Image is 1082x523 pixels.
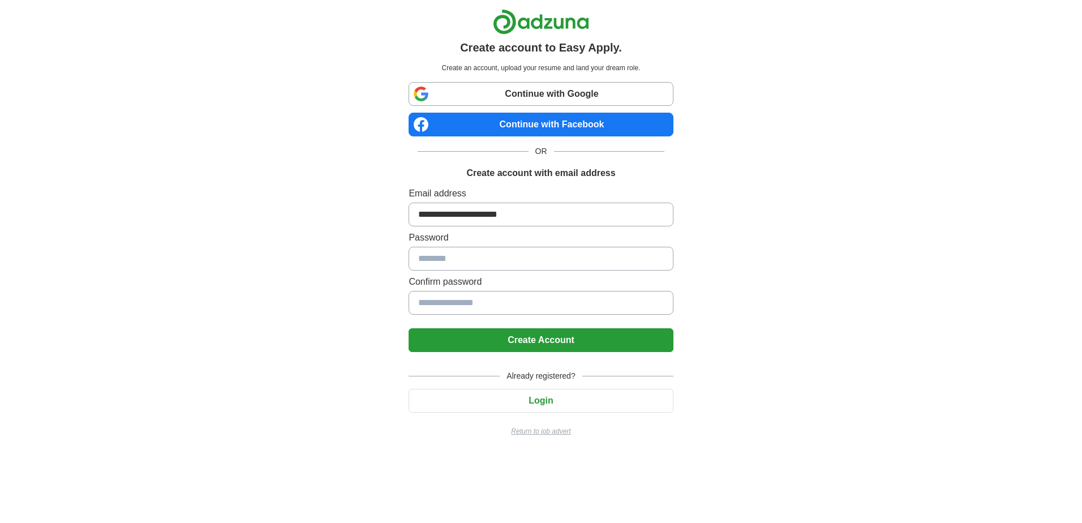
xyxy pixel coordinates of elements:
[493,9,589,35] img: Adzuna logo
[409,328,673,352] button: Create Account
[460,39,622,56] h1: Create account to Easy Apply.
[409,275,673,289] label: Confirm password
[409,396,673,405] a: Login
[411,63,671,73] p: Create an account, upload your resume and land your dream role.
[409,231,673,245] label: Password
[409,82,673,106] a: Continue with Google
[409,389,673,413] button: Login
[409,187,673,200] label: Email address
[409,426,673,436] a: Return to job advert
[466,166,615,180] h1: Create account with email address
[529,145,554,157] span: OR
[500,370,582,382] span: Already registered?
[409,113,673,136] a: Continue with Facebook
